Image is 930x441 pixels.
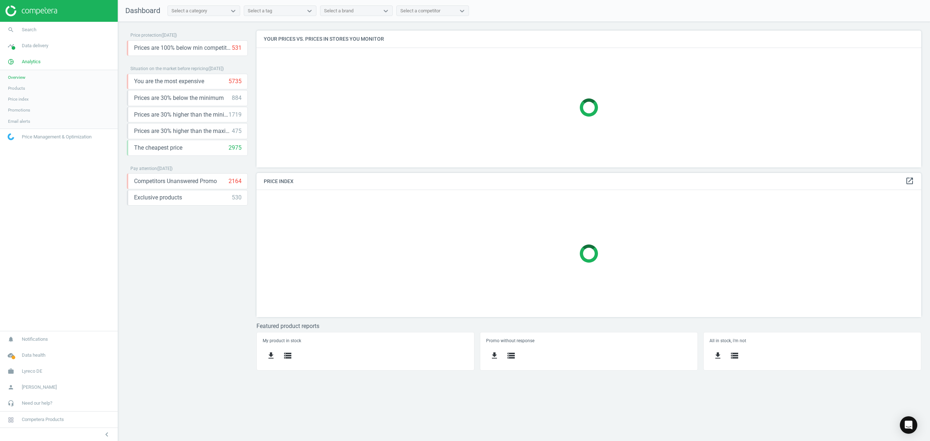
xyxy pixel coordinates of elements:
[905,177,914,186] a: open_in_new
[263,347,279,364] button: get_app
[98,430,116,439] button: chevron_left
[208,66,224,71] span: ( [DATE] )
[709,338,915,343] h5: All in stock, i'm not
[161,33,177,38] span: ( [DATE] )
[4,348,18,362] i: cloud_done
[8,74,25,80] span: Overview
[229,144,242,152] div: 2975
[486,347,503,364] button: get_app
[709,347,726,364] button: get_app
[134,111,229,119] span: Prices are 30% higher than the minimum
[730,351,739,360] i: storage
[4,23,18,37] i: search
[267,351,275,360] i: get_app
[229,177,242,185] div: 2164
[4,39,18,53] i: timeline
[726,347,743,364] button: storage
[490,351,499,360] i: get_app
[4,55,18,69] i: pie_chart_outlined
[232,194,242,202] div: 530
[22,27,36,33] span: Search
[134,127,232,135] span: Prices are 30% higher than the maximal
[8,107,30,113] span: Promotions
[263,338,468,343] h5: My product in stock
[900,416,917,434] div: Open Intercom Messenger
[134,44,232,52] span: Prices are 100% below min competitor
[256,173,921,190] h4: Price Index
[130,33,161,38] span: Price protection
[229,77,242,85] div: 5735
[4,332,18,346] i: notifications
[22,368,42,375] span: Lyreco DE
[134,94,224,102] span: Prices are 30% below the minimum
[125,6,160,15] span: Dashboard
[130,166,157,171] span: Pay attention
[279,347,296,364] button: storage
[713,351,722,360] i: get_app
[5,5,57,16] img: ajHJNr6hYgQAAAAASUVORK5CYII=
[232,127,242,135] div: 475
[22,134,92,140] span: Price Management & Optimization
[134,77,204,85] span: You are the most expensive
[905,177,914,185] i: open_in_new
[256,31,921,48] h4: Your prices vs. prices in stores you monitor
[4,396,18,410] i: headset_mic
[8,96,29,102] span: Price index
[130,66,208,71] span: Situation on the market before repricing
[22,58,41,65] span: Analytics
[22,384,57,391] span: [PERSON_NAME]
[486,338,691,343] h5: Promo without response
[248,8,272,14] div: Select a tag
[8,118,30,124] span: Email alerts
[134,194,182,202] span: Exclusive products
[4,380,18,394] i: person
[232,94,242,102] div: 884
[171,8,207,14] div: Select a category
[22,400,52,406] span: Need our help?
[507,351,515,360] i: storage
[400,8,440,14] div: Select a competitor
[8,85,25,91] span: Products
[503,347,519,364] button: storage
[256,323,921,329] h3: Featured product reports
[134,144,182,152] span: The cheapest price
[157,166,173,171] span: ( [DATE] )
[134,177,217,185] span: Competitors Unanswered Promo
[22,416,64,423] span: Competera Products
[102,430,111,439] i: chevron_left
[22,336,48,343] span: Notifications
[232,44,242,52] div: 531
[22,43,48,49] span: Data delivery
[283,351,292,360] i: storage
[8,133,14,140] img: wGWNvw8QSZomAAAAABJRU5ErkJggg==
[4,364,18,378] i: work
[324,8,353,14] div: Select a brand
[229,111,242,119] div: 1719
[22,352,45,359] span: Data health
